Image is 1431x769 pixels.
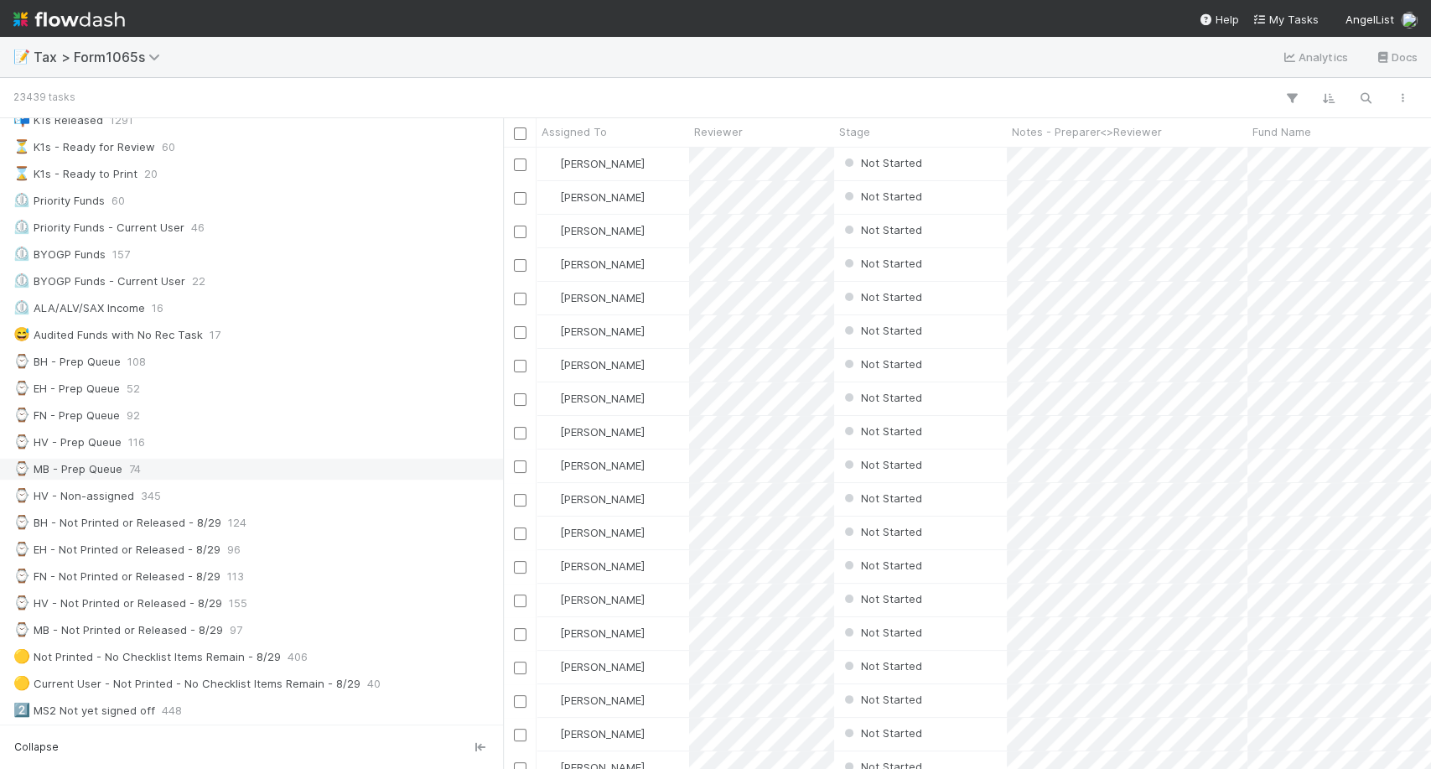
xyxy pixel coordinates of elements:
span: ⏲️ [13,300,30,314]
span: 157 [112,244,130,265]
span: [PERSON_NAME] [560,660,645,673]
span: Fund Name [1252,123,1311,140]
div: Not Printed - No Checklist Items Remain - 8/29 [13,647,281,668]
span: [PERSON_NAME] [560,694,645,707]
span: Not Started [841,357,922,371]
span: Not Started [841,290,922,304]
div: FN - Prep Queue [13,405,120,426]
span: ⌚ [13,542,30,556]
img: avatar_d45d11ee-0024-4901-936f-9df0a9cc3b4e.png [544,358,557,372]
span: [PERSON_NAME] [560,224,645,237]
span: 40 [367,673,381,694]
div: [PERSON_NAME] [543,390,645,407]
div: Current User - Not Printed - No Checklist Items Remain - 8/29 [13,673,360,694]
input: Toggle Row Selected [514,326,526,339]
div: [PERSON_NAME] [543,155,645,172]
div: EH - Not Printed or Released - 8/29 [13,539,220,560]
span: ⌚ [13,569,30,583]
span: Not Started [841,659,922,673]
div: [PERSON_NAME] [543,423,645,440]
span: 60 [162,137,175,158]
div: [PERSON_NAME] [543,591,645,608]
input: Toggle Row Selected [514,729,526,741]
span: [PERSON_NAME] [560,291,645,304]
span: 16 [152,298,163,319]
img: avatar_d45d11ee-0024-4901-936f-9df0a9cc3b4e.png [544,492,557,506]
div: ALA/ALV/SAX Income [13,298,145,319]
div: BYOGP Funds - Current User [13,271,185,292]
span: Not Started [841,559,922,572]
img: avatar_d45d11ee-0024-4901-936f-9df0a9cc3b4e.png [544,224,557,237]
span: ⌚ [13,595,30,610]
span: [PERSON_NAME] [560,593,645,606]
span: Not Started [841,592,922,605]
span: Not Started [841,626,922,639]
span: [PERSON_NAME] [560,257,645,271]
input: Toggle Row Selected [514,192,526,205]
span: Not Started [841,491,922,505]
div: Not Started [841,725,922,741]
input: Toggle Row Selected [514,158,526,171]
span: 📝 [13,49,30,64]
img: avatar_d45d11ee-0024-4901-936f-9df0a9cc3b4e.png [544,291,557,304]
span: 📬 [13,112,30,127]
span: [PERSON_NAME] [560,392,645,405]
span: 20 [144,164,158,184]
input: Toggle Row Selected [514,360,526,372]
span: [PERSON_NAME] [560,325,645,338]
div: MB - Prep Queue [13,459,122,480]
span: Not Started [841,257,922,270]
div: Priority Funds - Current User [13,217,184,238]
span: Reviewer [694,123,743,140]
a: Analytics [1282,47,1348,67]
div: [PERSON_NAME] [543,625,645,642]
div: Not Started [841,255,922,272]
div: [PERSON_NAME] [543,189,645,205]
div: [PERSON_NAME] [543,323,645,340]
img: avatar_d45d11ee-0024-4901-936f-9df0a9cc3b4e.png [544,526,557,539]
span: 96 [227,539,241,560]
span: ⌚ [13,515,30,529]
span: [PERSON_NAME] [560,727,645,740]
span: Not Started [841,391,922,404]
div: Not Started [841,322,922,339]
span: [PERSON_NAME] [560,459,645,472]
div: Not Started [841,389,922,406]
img: avatar_d45d11ee-0024-4901-936f-9df0a9cc3b4e.png [544,392,557,405]
span: [PERSON_NAME] [560,526,645,539]
span: 🟡 [13,649,30,663]
span: Not Started [841,190,922,203]
img: avatar_d45d11ee-0024-4901-936f-9df0a9cc3b4e.png [544,257,557,271]
div: [PERSON_NAME] [543,725,645,742]
input: Toggle Row Selected [514,494,526,507]
span: 74 [129,459,141,480]
div: Not Started [841,221,922,238]
div: BYOGP Funds [13,244,106,265]
span: 92 [127,405,140,426]
div: Not Started [841,557,922,574]
span: [PERSON_NAME] [560,157,645,170]
div: [PERSON_NAME] [543,692,645,709]
img: avatar_d45d11ee-0024-4901-936f-9df0a9cc3b4e.png [544,660,557,673]
div: [PERSON_NAME] [543,222,645,239]
div: Help [1199,11,1239,28]
span: 406 [288,647,308,668]
img: avatar_d45d11ee-0024-4901-936f-9df0a9cc3b4e.png [544,559,557,573]
span: 17 [210,325,220,346]
span: ⏲️ [13,273,30,288]
div: Not Started [841,523,922,540]
img: avatar_d45d11ee-0024-4901-936f-9df0a9cc3b4e.png [544,694,557,707]
span: 😅 [13,327,30,341]
div: Not Started [841,657,922,674]
div: K1s - Ready for Review [13,137,155,158]
div: Not Started [841,456,922,473]
div: [PERSON_NAME] [543,558,645,574]
div: BH - Not Printed or Released - 8/29 [13,512,221,533]
input: Toggle Row Selected [514,259,526,272]
span: Not Started [841,525,922,538]
div: EH - Prep Queue [13,378,120,399]
div: Audited Funds with No Rec Task [13,325,203,346]
span: ⏲️ [13,220,30,234]
div: MS2 Not yet signed off [13,700,155,721]
div: Not Started [841,691,922,708]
